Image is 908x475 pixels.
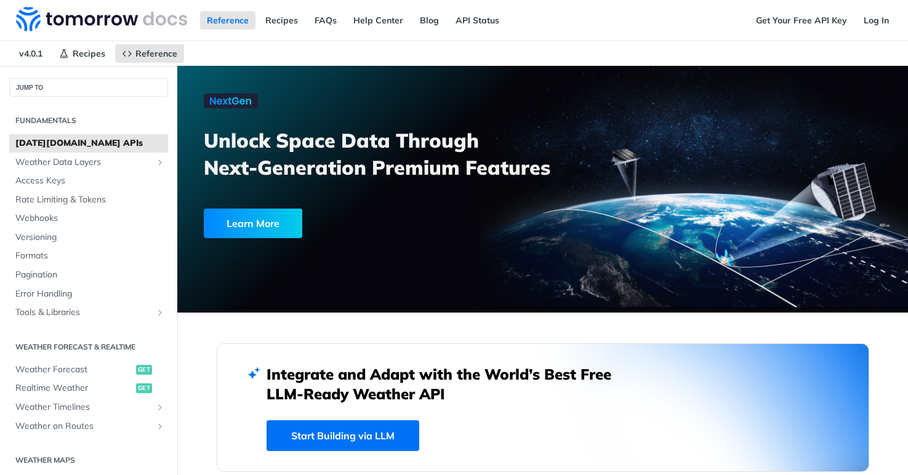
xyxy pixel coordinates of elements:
[9,417,168,436] a: Weather on RoutesShow subpages for Weather on Routes
[15,306,152,319] span: Tools & Libraries
[155,308,165,317] button: Show subpages for Tools & Libraries
[413,11,446,30] a: Blog
[347,11,410,30] a: Help Center
[15,382,133,394] span: Realtime Weather
[15,194,165,206] span: Rate Limiting & Tokens
[15,231,165,244] span: Versioning
[9,209,168,228] a: Webhooks
[9,115,168,126] h2: Fundamentals
[267,420,419,451] a: Start Building via LLM
[857,11,896,30] a: Log In
[9,379,168,397] a: Realtime Weatherget
[204,94,258,108] img: NextGen
[52,44,112,63] a: Recipes
[204,127,556,181] h3: Unlock Space Data Through Next-Generation Premium Features
[155,402,165,412] button: Show subpages for Weather Timelines
[308,11,344,30] a: FAQs
[15,137,165,150] span: [DATE][DOMAIN_NAME] APIs
[15,288,165,300] span: Error Handling
[9,172,168,190] a: Access Keys
[15,175,165,187] span: Access Keys
[136,365,152,375] span: get
[9,303,168,322] a: Tools & LibrariesShow subpages for Tools & Libraries
[9,134,168,153] a: [DATE][DOMAIN_NAME] APIs
[73,48,105,59] span: Recipes
[9,153,168,172] a: Weather Data LayersShow subpages for Weather Data Layers
[9,398,168,417] a: Weather TimelinesShow subpages for Weather Timelines
[749,11,854,30] a: Get Your Free API Key
[449,11,506,30] a: API Status
[12,44,49,63] span: v4.0.1
[200,11,255,30] a: Reference
[9,247,168,265] a: Formats
[15,420,152,433] span: Weather on Routes
[204,209,486,238] a: Learn More
[9,455,168,466] h2: Weather Maps
[15,156,152,169] span: Weather Data Layers
[9,285,168,303] a: Error Handling
[135,48,177,59] span: Reference
[9,228,168,247] a: Versioning
[259,11,305,30] a: Recipes
[15,212,165,225] span: Webhooks
[15,269,165,281] span: Pagination
[9,341,168,353] h2: Weather Forecast & realtime
[115,44,184,63] a: Reference
[267,364,630,404] h2: Integrate and Adapt with the World’s Best Free LLM-Ready Weather API
[9,361,168,379] a: Weather Forecastget
[204,209,302,238] div: Learn More
[9,191,168,209] a: Rate Limiting & Tokens
[15,401,152,413] span: Weather Timelines
[15,250,165,262] span: Formats
[9,78,168,97] button: JUMP TO
[15,364,133,376] span: Weather Forecast
[16,7,187,31] img: Tomorrow.io Weather API Docs
[155,421,165,431] button: Show subpages for Weather on Routes
[9,266,168,284] a: Pagination
[155,158,165,167] button: Show subpages for Weather Data Layers
[136,383,152,393] span: get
